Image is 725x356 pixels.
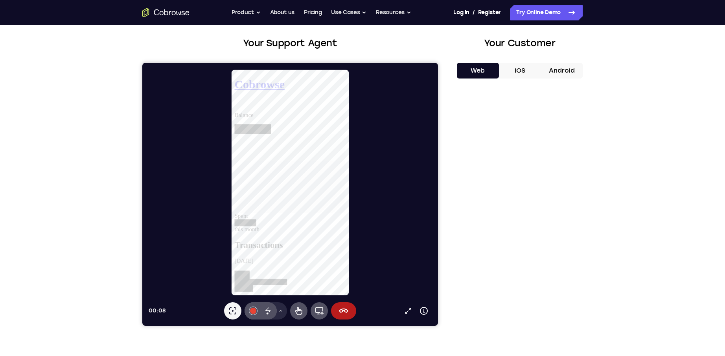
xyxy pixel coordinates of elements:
[142,63,438,326] iframe: Agent
[541,63,583,79] button: Android
[453,5,469,20] a: Log In
[478,5,501,20] a: Register
[117,239,134,257] button: Disappearing ink
[168,239,186,257] button: Full device
[304,5,322,20] a: Pricing
[499,63,541,79] button: iOS
[457,36,583,50] h2: Your Customer
[376,5,411,20] button: Resources
[82,239,99,257] button: Laser pointer
[232,5,261,20] button: Product
[473,8,475,17] span: /
[510,5,583,20] a: Try Online Demo
[189,239,214,257] button: End session
[274,240,289,256] button: Device info
[142,36,438,50] h2: Your Support Agent
[142,8,190,17] a: Go to the home page
[270,5,294,20] a: About us
[148,239,165,257] button: Remote control
[102,239,120,257] button: Annotations color
[457,63,499,79] button: Web
[132,239,145,257] button: Drawing tools menu
[331,5,366,20] button: Use Cases
[258,240,274,256] a: Popout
